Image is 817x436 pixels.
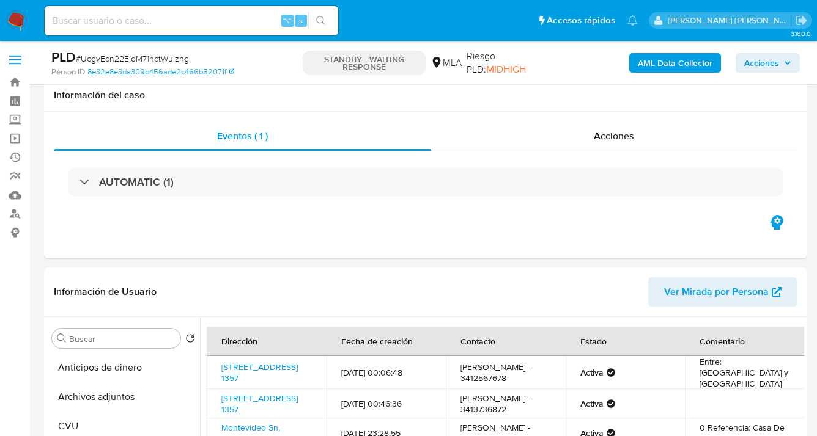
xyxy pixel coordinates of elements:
[580,367,604,378] strong: Activa
[486,62,526,76] span: MIDHIGH
[54,286,157,298] h1: Información de Usuario
[664,277,769,307] span: Ver Mirada por Persona
[547,14,615,27] span: Accesos rápidos
[221,361,298,384] a: [STREET_ADDRESS] 1357
[580,398,604,409] strong: Activa
[47,353,200,382] button: Anticipos de dinero
[668,15,791,26] p: juanpablo.jfernandez@mercadolibre.com
[207,327,327,356] th: Dirección
[431,56,462,70] div: MLA
[185,333,195,347] button: Volver al orden por defecto
[446,356,566,389] td: [PERSON_NAME] - 3412567678
[685,327,805,356] th: Comentario
[221,392,298,415] a: [STREET_ADDRESS] 1357
[51,47,76,67] b: PLD
[283,15,292,26] span: ⌥
[795,14,808,27] a: Salir
[51,67,85,78] b: Person ID
[299,15,303,26] span: s
[68,168,783,196] div: AUTOMATIC (1)
[648,277,797,307] button: Ver Mirada por Persona
[638,53,712,73] b: AML Data Collector
[629,53,721,73] button: AML Data Collector
[327,327,446,356] th: Fecha de creación
[57,333,67,343] button: Buscar
[69,333,176,344] input: Buscar
[327,389,446,418] td: [DATE] 00:46:36
[685,356,805,389] td: Entre: [GEOGRAPHIC_DATA] y [GEOGRAPHIC_DATA]
[446,327,566,356] th: Contacto
[87,67,234,78] a: 8e32e8e3da309b456ade2c466b52071f
[303,51,426,75] p: STANDBY - WAITING RESPONSE
[744,53,779,73] span: Acciones
[45,13,338,29] input: Buscar usuario o caso...
[308,12,333,29] button: search-icon
[217,129,268,143] span: Eventos ( 1 )
[467,49,549,76] span: Riesgo PLD:
[76,53,189,65] span: # UcgvEcn22EidM71hctWulzng
[446,389,566,418] td: [PERSON_NAME] - 3413736872
[594,129,634,143] span: Acciones
[99,175,174,189] h3: AUTOMATIC (1)
[566,327,686,356] th: Estado
[54,89,797,101] h1: Información del caso
[627,15,638,26] a: Notificaciones
[327,356,446,389] td: [DATE] 00:06:48
[736,53,800,73] button: Acciones
[47,382,200,412] button: Archivos adjuntos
